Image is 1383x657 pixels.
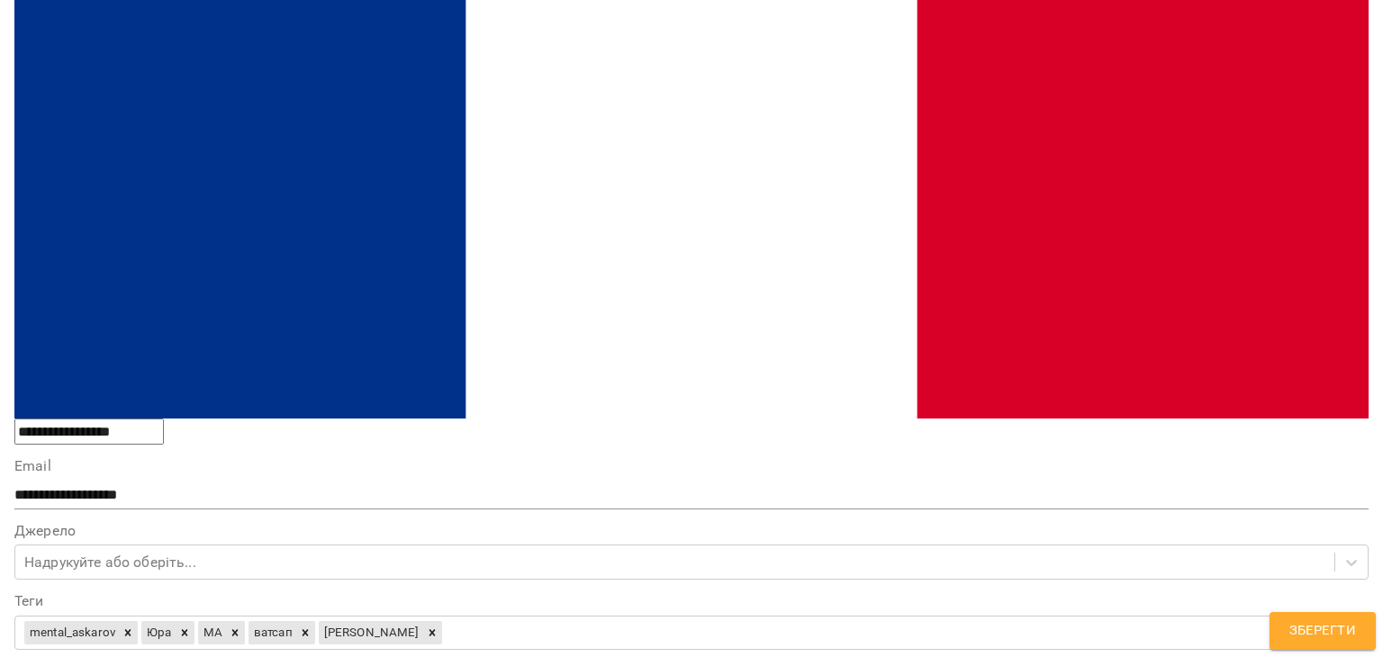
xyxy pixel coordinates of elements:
[14,459,1369,473] label: Email
[1270,612,1376,650] button: Зберегти
[1289,619,1356,643] span: Зберегти
[249,621,295,644] div: ватсап
[14,594,1369,608] label: Теги
[14,524,1369,538] label: Джерело
[319,621,422,644] div: [PERSON_NAME]
[24,621,118,644] div: mental_askarov
[141,621,174,644] div: Юра
[24,552,196,573] div: Надрукуйте або оберіть...
[198,621,225,644] div: МА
